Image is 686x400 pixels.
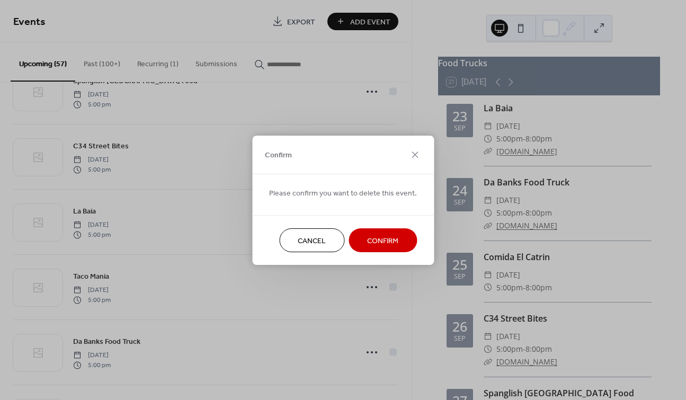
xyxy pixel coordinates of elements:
button: Cancel [279,228,344,252]
span: Confirm [265,150,292,161]
span: Please confirm you want to delete this event. [269,188,417,199]
button: Confirm [349,228,417,252]
span: Confirm [367,235,398,246]
span: Cancel [298,235,326,246]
